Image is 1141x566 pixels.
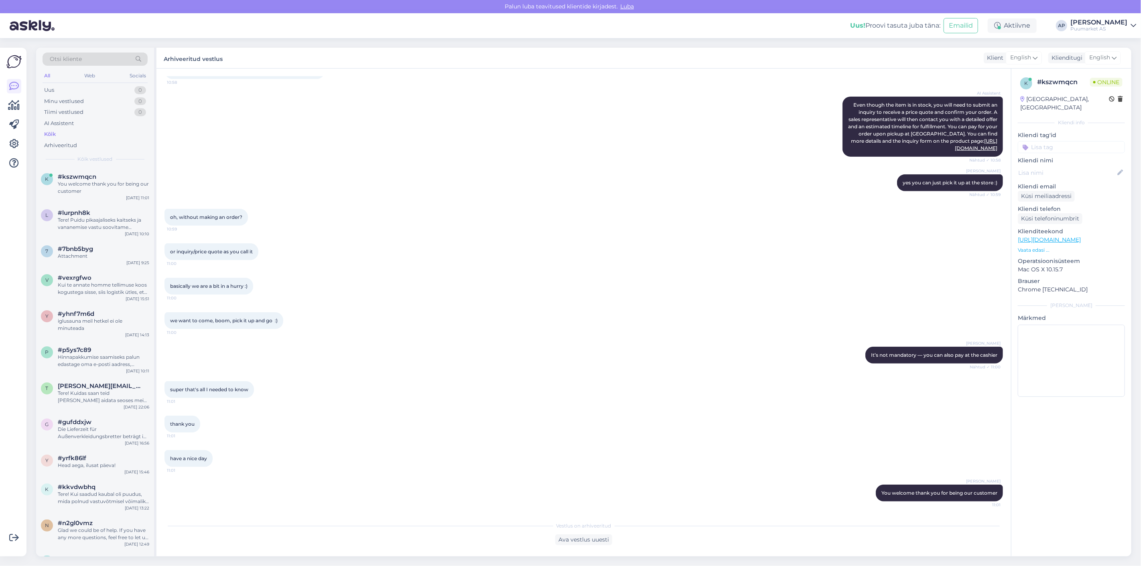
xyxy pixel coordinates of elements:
[124,469,149,475] div: [DATE] 15:46
[1070,26,1127,32] div: Puumarket AS
[1037,77,1090,87] div: # kszwmqcn
[46,212,49,218] span: l
[44,119,74,127] div: AI Assistent
[1018,191,1075,202] div: Küsi meiliaadressi
[126,195,149,201] div: [DATE] 11:01
[167,295,197,301] span: 11:00
[58,180,149,195] div: You welcome thank you for being our customer
[966,168,1001,174] span: [PERSON_NAME]
[1070,19,1127,26] div: [PERSON_NAME]
[1018,265,1125,274] p: Mac OS X 10.15.7
[966,340,1001,346] span: [PERSON_NAME]
[850,22,865,29] b: Uus!
[170,421,195,427] span: thank you
[618,3,636,10] span: Luba
[944,18,978,33] button: Emailid
[170,214,242,220] span: oh, without making an order?
[1018,302,1125,309] div: [PERSON_NAME]
[126,368,149,374] div: [DATE] 10:11
[164,53,223,63] label: Arhiveeritud vestlus
[45,522,49,528] span: n
[58,418,91,426] span: #gufddxjw
[125,505,149,511] div: [DATE] 13:22
[170,317,278,323] span: we want to come, boom, pick it up and go :)
[555,534,612,545] div: Ava vestlus uuesti
[58,216,149,231] div: Tere! Puidu pikaajaliseks kaitseks ja vananemise vastu soovitame sügavimbuvat puidukaitsevahendit...
[58,382,141,390] span: Timo.hering@gmail.com
[1018,227,1125,236] p: Klienditeekond
[126,296,149,302] div: [DATE] 15:51
[58,274,91,281] span: #vexrgfwo
[58,253,149,260] div: Attachment
[45,349,49,355] span: p
[126,260,149,266] div: [DATE] 9:25
[170,455,207,461] span: have a nice day
[58,281,149,296] div: Kui te annate homme tellimuse koos kogustega sisse, siis logistik ütles, et neljapäevaks [PERSON_...
[1018,314,1125,322] p: Märkmed
[1089,53,1110,62] span: English
[988,18,1037,33] div: Aktiivne
[45,421,49,427] span: g
[125,332,149,338] div: [DATE] 14:13
[58,483,95,491] span: #kkvdwbhq
[58,245,93,253] span: #7bnb5byg
[124,404,149,410] div: [DATE] 22:06
[1018,156,1125,165] p: Kliendi nimi
[984,54,1003,62] div: Klient
[966,478,1001,484] span: [PERSON_NAME]
[1010,53,1031,62] span: English
[58,317,149,332] div: iglusauna meil hetkel ei ole minuteada
[45,457,49,463] span: y
[58,310,94,317] span: #yhnf7m6d
[1018,257,1125,265] p: Operatsioonisüsteem
[125,440,149,446] div: [DATE] 16:56
[1018,182,1125,191] p: Kliendi email
[167,467,197,473] span: 11:01
[848,102,999,151] span: Even though the item is in stock, you will need to submit an inquiry to receive a price quote and...
[167,433,197,439] span: 11:01
[850,21,940,30] div: Proovi tasuta juba täna:
[970,502,1001,508] span: 11:01
[44,86,54,94] div: Uus
[167,79,197,85] span: 10:58
[1020,95,1109,112] div: [GEOGRAPHIC_DATA], [GEOGRAPHIC_DATA]
[44,97,84,105] div: Minu vestlused
[58,354,149,368] div: Hinnapakkumise saamiseks palun edastage oma e-posti aadress, kontaktisiku nimi, telefoninumber, t...
[58,556,91,563] span: #e7hi0nhv
[58,462,149,469] div: Head aega, ilusat päeva!
[58,455,86,462] span: #yrfk86lf
[45,486,49,492] span: k
[44,130,56,138] div: Kõik
[970,90,1001,96] span: AI Assistent
[903,180,997,186] span: yes you can just pick it up at the store :)
[1018,236,1081,243] a: [URL][DOMAIN_NAME]
[881,490,997,496] span: You welcome thank you for being our customer
[1070,19,1136,32] a: [PERSON_NAME]Puumarket AS
[45,176,49,182] span: k
[167,226,197,232] span: 10:59
[58,491,149,505] div: Tere! Kui saadud kaubal oli puudus, mida polnud vastuvõtmisel võimalik koheselt märgata, peate se...
[1018,168,1116,177] input: Lisa nimi
[871,352,997,358] span: It’s not mandatory — you can also pay at the cashier
[167,329,197,336] span: 11:00
[1018,213,1082,224] div: Küsi telefoninumbrit
[44,141,77,150] div: Arhiveeritud
[128,71,148,81] div: Socials
[1048,54,1082,62] div: Klienditugi
[1018,285,1125,294] p: Chrome [TECHNICAL_ID]
[43,71,52,81] div: All
[970,364,1001,370] span: Nähtud ✓ 11:00
[167,261,197,267] span: 11:00
[58,346,91,354] span: #p5ys7c89
[1025,80,1028,86] span: k
[58,527,149,541] div: Glad we could be of help. If you have any more questions, feel free to let us know and we’ll be h...
[45,313,49,319] span: y
[45,277,49,283] span: v
[46,385,49,391] span: T
[46,248,49,254] span: 7
[1056,20,1067,31] div: AP
[125,231,149,237] div: [DATE] 10:10
[1018,247,1125,254] p: Vaata edasi ...
[969,157,1001,163] span: Nähtud ✓ 10:58
[170,249,253,255] span: or inquiry/price quote as you call it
